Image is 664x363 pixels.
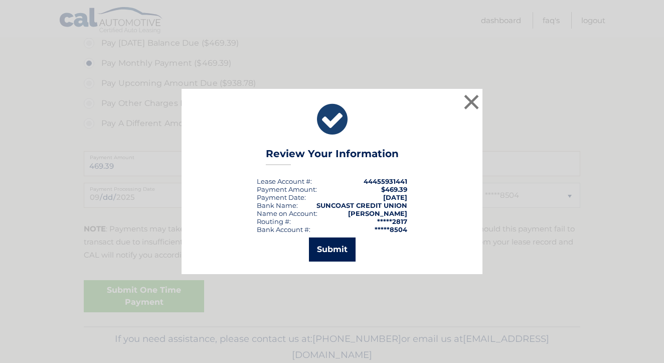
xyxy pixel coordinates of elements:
strong: 44455931441 [364,177,407,185]
div: Name on Account: [257,209,317,217]
strong: [PERSON_NAME] [348,209,407,217]
div: Bank Name: [257,201,298,209]
div: Payment Amount: [257,185,317,193]
span: $469.39 [381,185,407,193]
div: Lease Account #: [257,177,312,185]
button: Submit [309,237,356,262]
div: Routing #: [257,217,291,225]
span: [DATE] [383,193,407,201]
span: Payment Date [257,193,304,201]
div: Bank Account #: [257,225,310,233]
button: × [461,92,481,112]
div: : [257,193,306,201]
h3: Review Your Information [266,148,399,165]
strong: SUNCOAST CREDIT UNION [316,201,407,209]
